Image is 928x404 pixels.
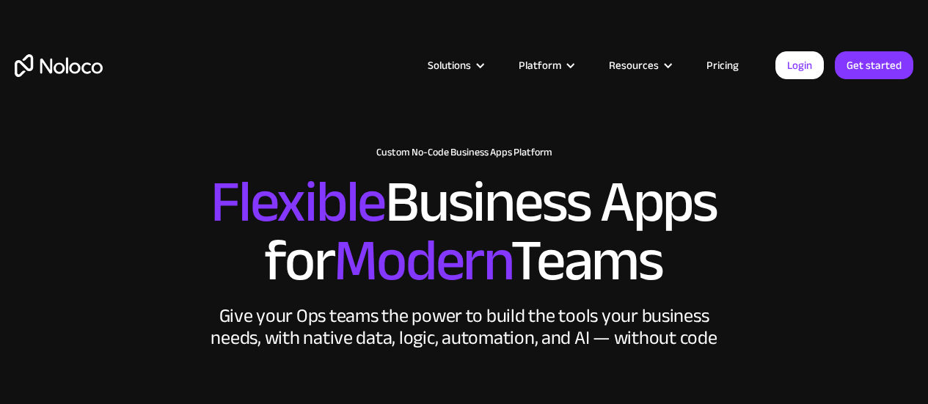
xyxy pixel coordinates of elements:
div: Solutions [409,56,500,75]
div: Resources [591,56,688,75]
span: Modern [334,206,511,315]
a: home [15,54,103,77]
a: Get started [835,51,913,79]
div: Give your Ops teams the power to build the tools your business needs, with native data, logic, au... [208,305,721,349]
h1: Custom No-Code Business Apps Platform [15,147,913,158]
h2: Business Apps for Teams [15,173,913,290]
div: Resources [609,56,659,75]
div: Platform [519,56,561,75]
div: Platform [500,56,591,75]
div: Solutions [428,56,471,75]
a: Login [775,51,824,79]
span: Flexible [211,147,385,257]
a: Pricing [688,56,757,75]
